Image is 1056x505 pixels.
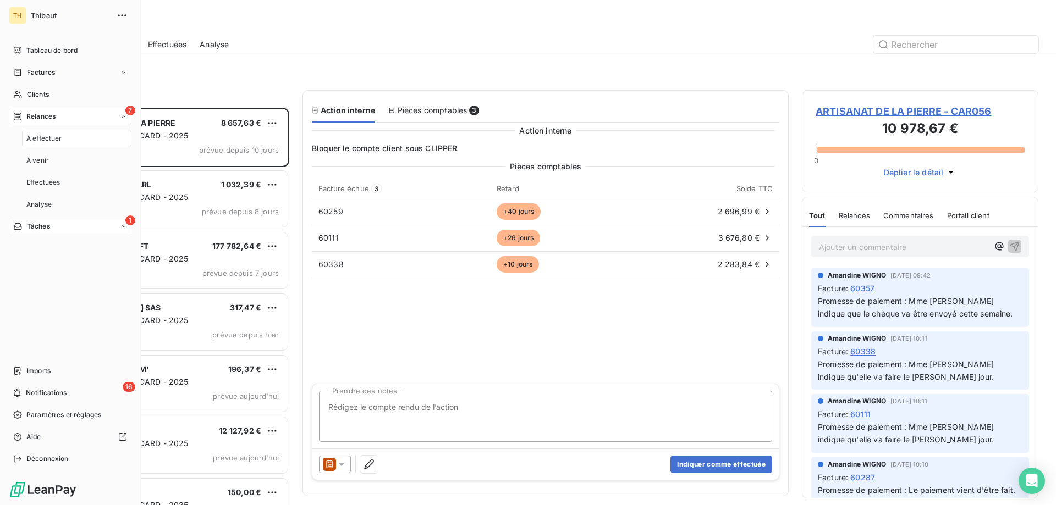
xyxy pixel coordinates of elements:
span: 60338 [850,346,876,357]
div: grid [53,108,289,505]
span: Facture : [818,282,848,294]
span: Tout [809,211,826,220]
span: prévue depuis 8 jours [202,207,279,216]
span: 150,00 € [228,487,261,497]
span: prévue depuis hier [212,330,279,339]
span: Thibaut [31,11,110,20]
span: Analyse [200,39,229,50]
span: Clients [27,90,49,99]
span: Portail client [947,211,989,220]
div: 2 696,99 € [640,206,773,217]
span: Amandine WIGNO [828,459,886,469]
span: Notifications [26,388,67,398]
span: [DATE] 10:10 [890,461,928,468]
button: Indiquer comme effectuée [670,456,772,473]
div: 2 283,84 € [640,259,773,270]
span: Pièces comptables [510,160,582,172]
span: 16 [123,382,135,392]
button: Déplier le détail [881,166,960,179]
span: 177 782,64 € [212,241,261,251]
span: Aide [26,432,41,442]
span: [DATE] 10:11 [890,398,927,404]
span: Facture échue [318,184,369,193]
span: Paramètres et réglages [26,410,101,420]
span: Effectuées [26,177,61,187]
span: Tâches [27,221,50,231]
span: 3 [469,106,479,115]
span: Solde TTC [736,184,773,193]
span: Promesse de paiement : Mme [PERSON_NAME] indique qu'elle va faire le [PERSON_NAME] jour. [818,422,996,444]
span: prévue depuis 10 jours [199,146,279,154]
span: Déplier le détail [884,167,944,178]
span: 60338 [318,259,344,269]
h3: 10 978,67 € [816,119,1025,141]
span: Relances [839,211,870,220]
span: Promesse de paiement : Mme [PERSON_NAME] indique que le chèque va être envoyé cette semaine. [818,296,1013,318]
span: 1 [125,215,135,225]
span: 1 032,39 € [221,180,262,189]
span: +40 jours [497,203,541,220]
span: Promesse de paiement : Le paiement vient d'être fait. [818,485,1015,495]
span: 60287 [850,471,875,483]
span: 317,47 € [230,303,261,312]
span: Analyse [26,199,52,209]
span: Tableau de bord [26,46,78,56]
a: Aide [9,428,131,446]
span: [DATE] 09:42 [890,272,931,279]
span: +10 jours [497,256,539,273]
span: Amandine WIGNO [828,396,886,406]
span: Commentaires [883,211,934,220]
input: Rechercher [873,36,1038,53]
span: 3 [371,184,382,193]
span: Bloquer le compte client sous CLIPPER [312,143,779,154]
span: Promesse de paiement : Mme [PERSON_NAME] indique qu'elle va faire le [PERSON_NAME] jour. [818,359,996,381]
span: 60259 [318,207,343,216]
span: prévue aujourd’hui [213,453,279,462]
span: 196,37 € [228,364,261,374]
div: Open Intercom Messenger [1019,468,1045,494]
span: Retard [497,184,519,193]
span: Imports [26,366,51,376]
span: prévue depuis 7 jours [202,269,279,278]
span: À effectuer [26,134,62,143]
div: TH [9,7,26,24]
span: prévue aujourd’hui [213,392,279,401]
img: Logo LeanPay [9,481,77,498]
span: 0 [814,156,818,165]
span: 60357 [850,282,875,294]
span: Amandine WIGNO [828,334,886,343]
span: Facture : [818,408,848,420]
span: 60111 [318,233,339,242]
span: ARTISANAT DE LA PIERRE - CAR056 [816,104,1025,119]
span: [DATE] 10:11 [890,335,927,342]
span: 7 [125,106,135,115]
span: Relances [26,112,56,121]
span: Facture : [818,346,848,357]
span: 8 657,63 € [221,118,262,127]
span: Effectuées [148,39,187,50]
div: 3 676,80 € [640,232,773,243]
span: Amandine WIGNO [828,270,886,280]
span: +26 jours [497,230,540,246]
div: Action interne [312,105,375,116]
span: 60111 [850,408,871,420]
span: Déconnexion [26,454,69,464]
div: Pièces comptables [388,105,479,116]
span: Action interne [519,125,571,136]
span: Factures [27,68,55,77]
span: Facture : [818,471,848,483]
span: À venir [26,156,49,165]
span: 12 127,92 € [219,426,261,435]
